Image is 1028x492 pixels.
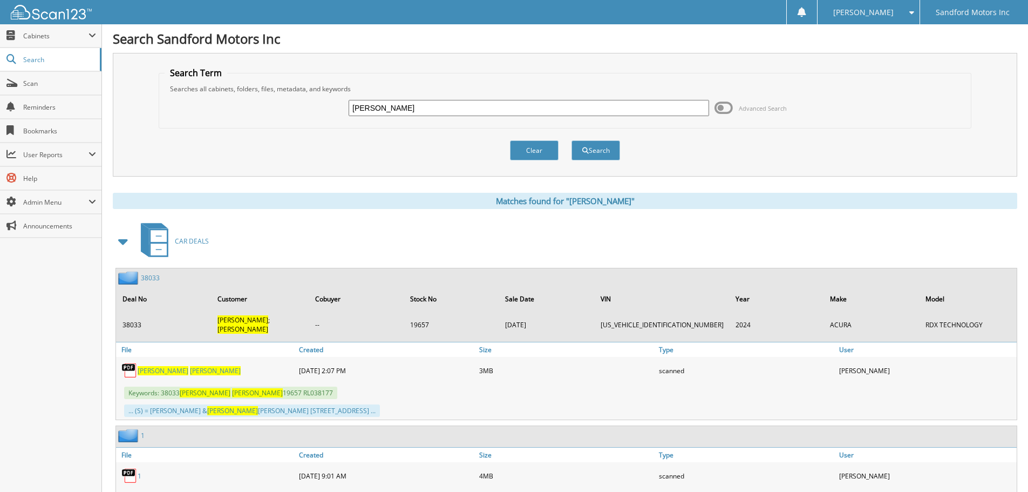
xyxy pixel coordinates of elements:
[296,342,476,357] a: Created
[23,174,96,183] span: Help
[23,55,94,64] span: Search
[656,465,836,487] div: scanned
[571,140,620,160] button: Search
[113,193,1017,209] div: Matches found for "[PERSON_NAME]"
[836,342,1017,357] a: User
[141,431,145,440] a: 1
[974,440,1028,492] iframe: Chat Widget
[217,325,268,334] span: [PERSON_NAME]
[118,271,141,285] img: folder2.png
[730,288,824,310] th: Year
[116,448,296,462] a: File
[11,5,92,19] img: scan123-logo-white.svg
[116,342,296,357] a: File
[23,150,88,159] span: User Reports
[207,406,258,415] span: [PERSON_NAME]
[23,103,96,112] span: Reminders
[405,288,499,310] th: Stock No
[500,311,594,338] td: [DATE]
[476,360,657,381] div: 3MB
[510,140,559,160] button: Clear
[836,465,1017,487] div: [PERSON_NAME]
[138,366,188,375] span: [PERSON_NAME]
[730,311,824,338] td: 2024
[476,448,657,462] a: Size
[134,220,209,262] a: CAR DEALS
[212,288,308,310] th: Customer
[165,67,227,79] legend: Search Term
[833,9,894,16] span: [PERSON_NAME]
[117,311,211,338] td: 38033
[141,273,160,282] a: 38033
[121,468,138,484] img: PDF.png
[405,311,499,338] td: 19657
[23,198,88,207] span: Admin Menu
[180,388,230,397] span: [PERSON_NAME]
[836,448,1017,462] a: User
[656,342,836,357] a: Type
[836,360,1017,381] div: [PERSON_NAME]
[920,311,1016,338] td: RDX TECHNOLOGY
[656,448,836,462] a: Type
[595,288,729,310] th: VIN
[190,366,241,375] span: [PERSON_NAME]
[296,465,476,487] div: [DATE] 9:01 AM
[310,288,404,310] th: Cobuyer
[296,360,476,381] div: [DATE] 2:07 PM
[23,126,96,136] span: Bookmarks
[113,30,1017,48] h1: Search Sandford Motors Inc
[165,84,965,93] div: Searches all cabinets, folders, files, metadata, and keywords
[476,465,657,487] div: 4MB
[117,288,211,310] th: Deal No
[656,360,836,381] div: scanned
[138,471,141,481] a: 1
[920,288,1016,310] th: Model
[118,429,141,442] img: folder2.png
[175,237,209,246] span: CAR DEALS
[138,366,241,375] a: [PERSON_NAME] [PERSON_NAME]
[23,79,96,88] span: Scan
[124,387,337,399] span: Keywords: 38033 19657 RL038177
[296,448,476,462] a: Created
[23,221,96,231] span: Announcements
[825,288,918,310] th: Make
[936,9,1010,16] span: Sandford Motors Inc
[739,104,787,112] span: Advanced Search
[121,362,138,379] img: PDF.png
[825,311,918,338] td: ACURA
[310,311,404,338] td: --
[212,311,308,338] td: ;
[217,315,268,325] span: [PERSON_NAME]
[23,31,88,41] span: Cabinets
[124,405,380,417] div: ... (S) = [PERSON_NAME] & [PERSON_NAME] [STREET_ADDRESS] ...
[232,388,283,397] span: [PERSON_NAME]
[476,342,657,357] a: Size
[500,288,594,310] th: Sale Date
[595,311,729,338] td: [US_VEHICLE_IDENTIFICATION_NUMBER]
